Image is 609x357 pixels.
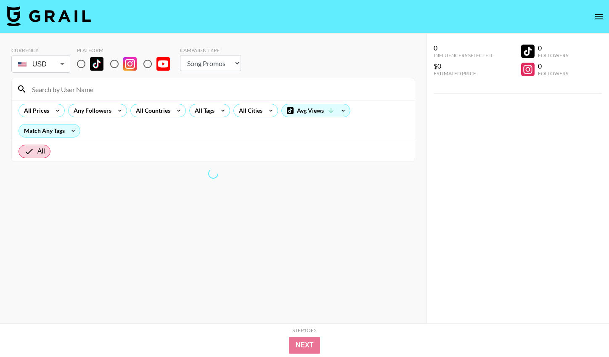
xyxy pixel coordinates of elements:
div: All Prices [19,104,51,117]
div: All Tags [190,104,216,117]
div: Followers [538,52,568,58]
div: Step 1 of 2 [292,327,317,333]
img: Grail Talent [7,6,91,26]
div: Currency [11,47,70,53]
span: All [37,146,45,156]
span: Refreshing lists, bookers, clients, countries, tags, cities, talent, talent... [207,168,219,179]
div: Campaign Type [180,47,241,53]
button: open drawer [590,8,607,25]
div: Match Any Tags [19,124,80,137]
button: Next [289,337,320,354]
div: Estimated Price [434,70,492,77]
div: USD [13,57,69,71]
img: Instagram [123,57,137,71]
div: Influencers Selected [434,52,492,58]
img: TikTok [90,57,103,71]
div: Platform [77,47,177,53]
div: Avg Views [282,104,350,117]
div: Followers [538,70,568,77]
input: Search by User Name [27,82,410,96]
iframe: Drift Widget Chat Controller [567,315,599,347]
div: 0 [434,44,492,52]
div: Any Followers [69,104,113,117]
img: YouTube [156,57,170,71]
div: All Countries [131,104,172,117]
div: 0 [538,44,568,52]
div: $0 [434,62,492,70]
div: All Cities [234,104,264,117]
div: 0 [538,62,568,70]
